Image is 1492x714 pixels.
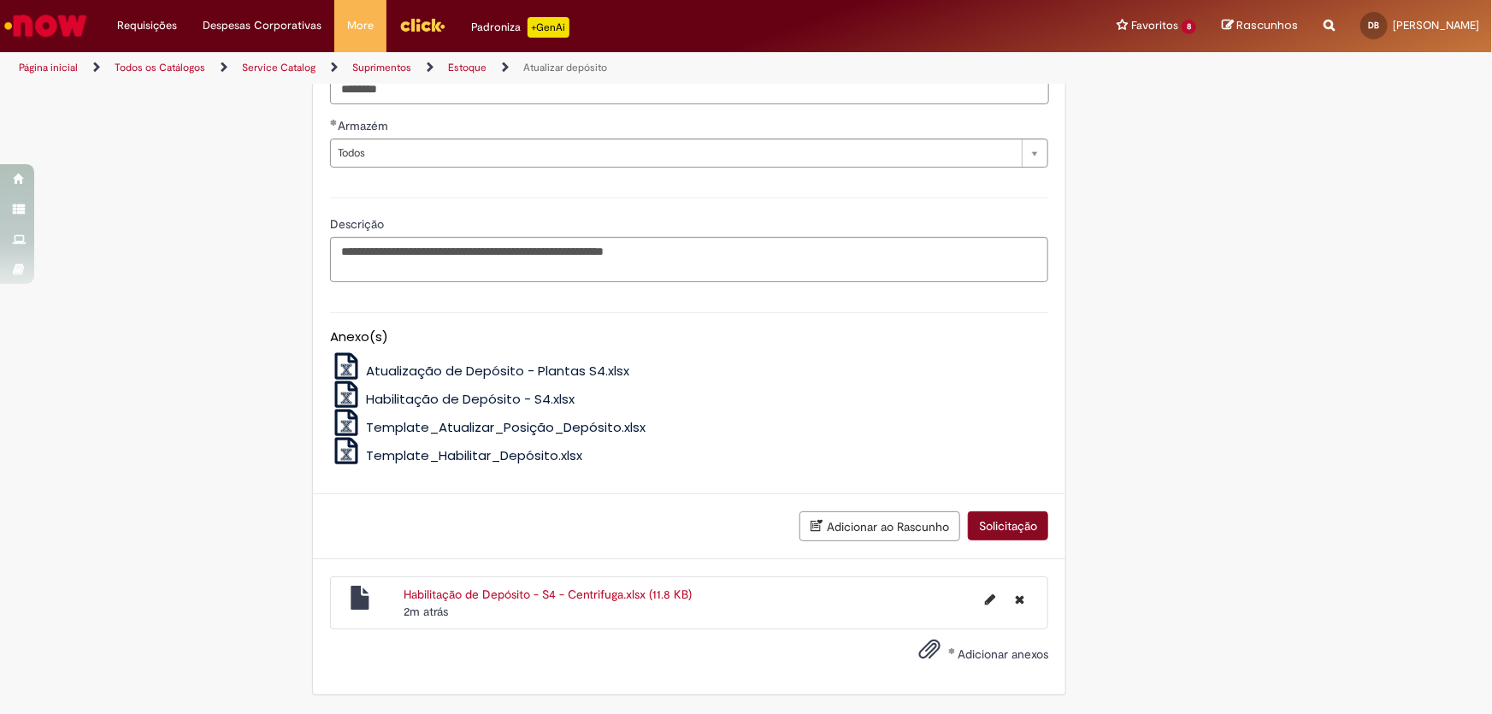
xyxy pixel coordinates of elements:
[330,418,646,436] a: Template_Atualizar_Posição_Depósito.xlsx
[471,17,569,38] div: Padroniza
[1222,18,1298,34] a: Rascunhos
[330,237,1048,283] textarea: Descrição
[523,61,607,74] a: Atualizar depósito
[330,362,629,380] a: Atualização de Depósito - Plantas S4.xlsx
[330,446,582,464] a: Template_Habilitar_Depósito.xlsx
[1131,17,1178,34] span: Favoritos
[338,139,1013,167] span: Todos
[1369,20,1380,31] span: DB
[528,17,569,38] p: +GenAi
[352,61,411,74] a: Suprimentos
[366,418,646,436] span: Template_Atualizar_Posição_Depósito.xlsx
[330,119,338,126] span: Obrigatório Preenchido
[13,52,982,84] ul: Trilhas de página
[404,604,448,619] span: 2m atrás
[1182,20,1196,34] span: 8
[399,12,445,38] img: click_logo_yellow_360x200.png
[448,61,487,74] a: Estoque
[347,17,374,34] span: More
[330,330,1048,345] h5: Anexo(s)
[1393,18,1479,32] span: [PERSON_NAME]
[366,362,629,380] span: Atualização de Depósito - Plantas S4.xlsx
[1236,17,1298,33] span: Rascunhos
[958,646,1048,662] span: Adicionar anexos
[2,9,90,43] img: ServiceNow
[404,604,448,619] time: 29/09/2025 12:14:22
[404,587,692,602] a: Habilitação de Depósito - S4 - Centrifuga.xlsx (11.8 KB)
[19,61,78,74] a: Página inicial
[975,586,1005,613] button: Editar nome de arquivo Habilitação de Depósito - S4 - Centrifuga.xlsx
[968,511,1048,540] button: Solicitação
[330,390,575,408] a: Habilitação de Depósito - S4.xlsx
[117,17,177,34] span: Requisições
[914,634,945,673] button: Adicionar anexos
[115,61,205,74] a: Todos os Catálogos
[366,390,575,408] span: Habilitação de Depósito - S4.xlsx
[203,17,321,34] span: Despesas Corporativas
[1005,586,1035,613] button: Excluir Habilitação de Depósito - S4 - Centrifuga.xlsx
[330,216,387,232] span: Descrição
[799,511,960,541] button: Adicionar ao Rascunho
[330,75,1048,104] input: Codigo SAP do Material
[338,118,392,133] span: Armazém
[366,446,582,464] span: Template_Habilitar_Depósito.xlsx
[242,61,316,74] a: Service Catalog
